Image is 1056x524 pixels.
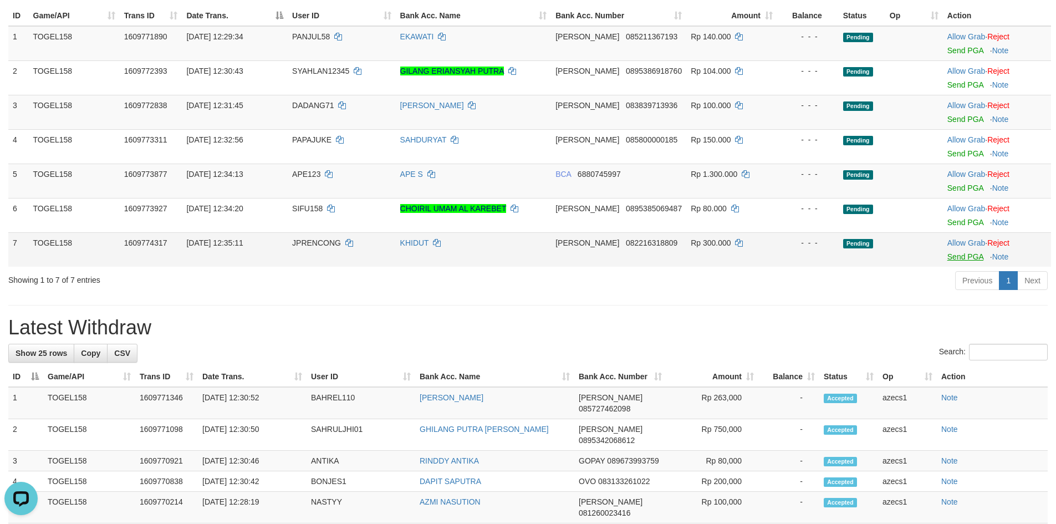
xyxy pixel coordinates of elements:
a: Send PGA [947,46,983,55]
a: Previous [955,271,999,290]
span: [DATE] 12:30:43 [186,67,243,75]
th: Trans ID: activate to sort column ascending [135,367,198,387]
td: azecs1 [878,419,937,451]
td: 4 [8,471,43,492]
a: GILANG ERIANSYAH PUTRA [400,67,504,75]
span: [PERSON_NAME] [579,497,642,506]
span: 1609773311 [124,135,167,144]
th: Amount: activate to sort column ascending [666,367,758,387]
a: Allow Grab [947,101,985,110]
a: [PERSON_NAME] [420,393,483,402]
a: Note [992,184,1009,192]
span: [PERSON_NAME] [579,393,642,402]
a: EKAWATI [400,32,434,41]
span: Pending [843,170,873,180]
td: 3 [8,95,29,129]
th: Bank Acc. Number: activate to sort column ascending [574,367,666,387]
span: [PERSON_NAME] [555,135,619,144]
a: Show 25 rows [8,344,74,363]
label: Search: [939,344,1048,360]
th: Op: activate to sort column ascending [878,367,937,387]
th: ID: activate to sort column descending [8,367,43,387]
span: Pending [843,33,873,42]
span: 1609772838 [124,101,167,110]
span: 1609773927 [124,204,167,213]
span: Rp 300.000 [691,238,731,247]
a: AZMI NASUTION [420,497,481,506]
span: JPRENCONG [292,238,341,247]
span: · [947,101,987,110]
th: Date Trans.: activate to sort column ascending [198,367,307,387]
th: Status: activate to sort column ascending [819,367,878,387]
span: Accepted [824,457,857,466]
a: Reject [987,32,1009,41]
span: Copy [81,349,100,358]
th: Balance: activate to sort column ascending [758,367,819,387]
span: 1609773877 [124,170,167,179]
a: Send PGA [947,218,983,227]
td: TOGEL158 [43,471,135,492]
td: 3 [8,451,43,471]
span: · [947,204,987,213]
span: Copy 085727462098 to clipboard [579,404,630,413]
span: [DATE] 12:34:13 [186,170,243,179]
span: Copy 083133261022 to clipboard [598,477,650,486]
td: azecs1 [878,471,937,492]
h1: Latest Withdraw [8,317,1048,339]
span: BCA [555,170,571,179]
button: Open LiveChat chat widget [4,4,38,38]
td: 5 [8,164,29,198]
span: · [947,135,987,144]
a: Note [992,252,1009,261]
span: [DATE] 12:34:20 [186,204,243,213]
th: Amount: activate to sort column ascending [686,6,777,26]
a: Copy [74,344,108,363]
a: Note [992,80,1009,89]
td: Rp 100,000 [666,492,758,523]
span: 1609774317 [124,238,167,247]
th: Op: activate to sort column ascending [885,6,943,26]
span: Copy 0895386918760 to clipboard [626,67,682,75]
td: [DATE] 12:30:50 [198,419,307,451]
td: TOGEL158 [43,419,135,451]
td: Rp 263,000 [666,387,758,419]
td: 1609770214 [135,492,198,523]
span: SIFU158 [292,204,323,213]
td: 4 [8,129,29,164]
span: Copy 085800000185 to clipboard [626,135,677,144]
span: Accepted [824,477,857,487]
div: - - - [782,134,834,145]
a: Send PGA [947,80,983,89]
th: Balance [777,6,839,26]
span: Copy 083839713936 to clipboard [626,101,677,110]
td: SAHRULJHI01 [307,419,415,451]
a: KHIDUT [400,238,429,247]
a: Allow Grab [947,170,985,179]
span: PAPAJUKE [292,135,331,144]
td: azecs1 [878,451,937,471]
span: PANJUL58 [292,32,330,41]
a: Note [941,393,958,402]
a: Allow Grab [947,32,985,41]
span: Rp 80.000 [691,204,727,213]
span: 1609771890 [124,32,167,41]
a: Reject [987,135,1009,144]
th: Action [937,367,1048,387]
td: · [943,164,1051,198]
td: Rp 200,000 [666,471,758,492]
a: Send PGA [947,115,983,124]
span: SYAHLAN12345 [292,67,349,75]
th: Bank Acc. Name: activate to sort column ascending [396,6,552,26]
td: 1609770838 [135,471,198,492]
a: Allow Grab [947,204,985,213]
span: [PERSON_NAME] [555,238,619,247]
div: - - - [782,65,834,77]
td: 7 [8,232,29,267]
a: RINDDY ANTIKA [420,456,479,465]
a: Send PGA [947,252,983,261]
td: TOGEL158 [29,95,120,129]
td: TOGEL158 [29,198,120,232]
a: Reject [987,238,1009,247]
span: [PERSON_NAME] [555,204,619,213]
td: [DATE] 12:30:46 [198,451,307,471]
